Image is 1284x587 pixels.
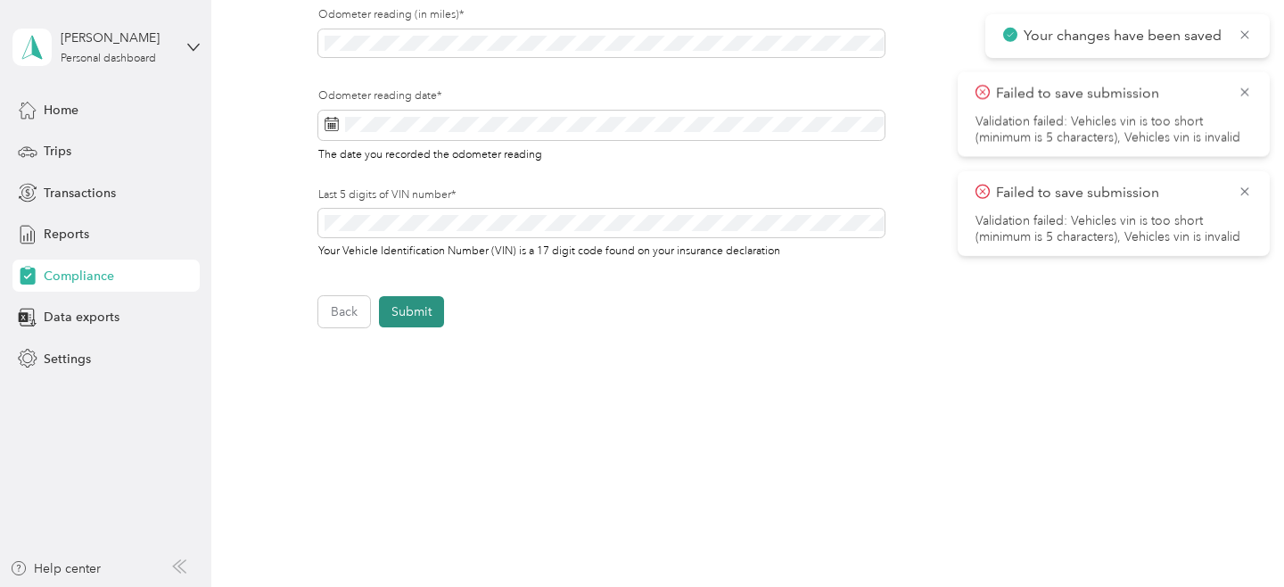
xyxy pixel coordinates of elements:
[318,145,542,161] span: The date you recorded the odometer reading
[44,225,89,244] span: Reports
[318,7,885,23] label: Odometer reading (in miles)*
[44,350,91,368] span: Settings
[318,241,780,258] span: Your Vehicle Identification Number (VIN) is a 17 digit code found on your insurance declaration
[1024,25,1225,47] p: Your changes have been saved
[379,296,444,327] button: Submit
[61,29,172,47] div: [PERSON_NAME]
[996,83,1224,105] p: Failed to save submission
[975,213,1252,245] li: Validation failed: Vehicles vin is too short (minimum is 5 characters), Vehicles vin is invalid
[318,187,885,203] label: Last 5 digits of VIN number*
[44,184,116,203] span: Transactions
[1184,487,1284,587] iframe: Everlance-gr Chat Button Frame
[10,559,101,578] button: Help center
[996,182,1224,204] p: Failed to save submission
[318,296,370,327] button: Back
[318,88,885,104] label: Odometer reading date*
[44,308,119,327] span: Data exports
[44,142,71,161] span: Trips
[61,54,156,64] div: Personal dashboard
[975,114,1252,146] li: Validation failed: Vehicles vin is too short (minimum is 5 characters), Vehicles vin is invalid
[44,101,78,120] span: Home
[44,267,114,285] span: Compliance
